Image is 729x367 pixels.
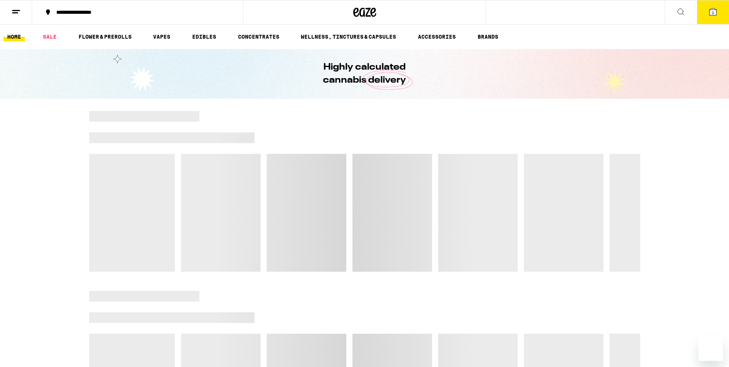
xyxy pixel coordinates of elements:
a: HOME [3,32,25,41]
button: 1 [697,0,729,24]
a: ACCESSORIES [414,32,460,41]
a: WELLNESS, TINCTURES & CAPSULES [297,32,400,41]
a: CONCENTRATES [234,32,283,41]
a: SALE [39,32,60,41]
a: EDIBLES [188,32,220,41]
a: FLOWER & PREROLLS [75,32,135,41]
h1: Highly calculated cannabis delivery [302,61,428,87]
iframe: Button to launch messaging window [698,336,723,361]
a: VAPES [149,32,174,41]
span: 1 [712,10,714,15]
a: BRANDS [474,32,502,41]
